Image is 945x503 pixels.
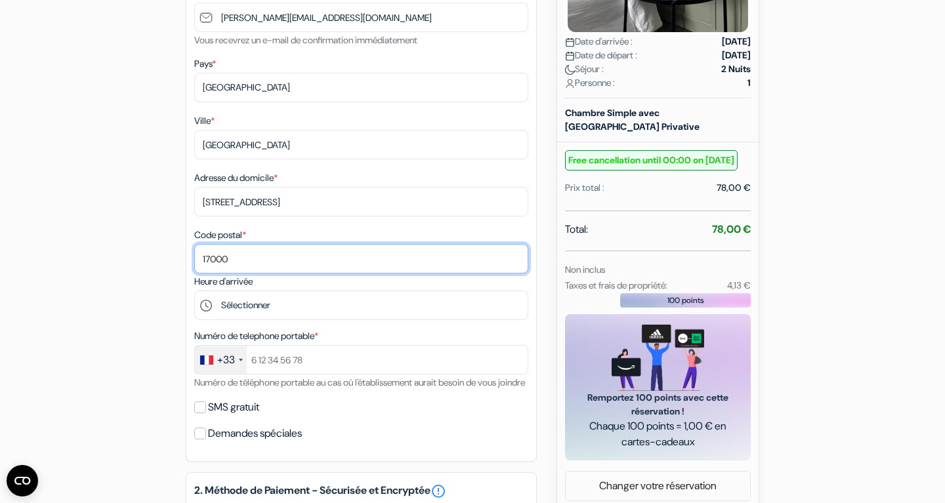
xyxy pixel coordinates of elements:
[747,76,751,90] strong: 1
[194,345,528,374] input: 6 12 34 56 78
[712,222,751,236] strong: 78,00 €
[565,264,605,275] small: Non inclus
[727,279,751,291] small: 4,13 €
[565,37,575,47] img: calendar.svg
[194,114,215,128] label: Ville
[565,107,700,132] b: Chambre Simple avec [GEOGRAPHIC_DATA] Privative
[565,279,667,291] small: Taxes et frais de propriété:
[565,150,738,171] small: Free cancellation until 00:00 on [DATE]
[565,76,615,90] span: Personne :
[722,49,751,62] strong: [DATE]
[722,35,751,49] strong: [DATE]
[208,424,302,443] label: Demandes spéciales
[194,376,525,388] small: Numéro de téléphone portable au cas où l'établissement aurait besoin de vous joindre
[667,294,704,306] span: 100 points
[565,49,637,62] span: Date de départ :
[194,228,246,242] label: Code postal
[194,3,528,32] input: Entrer adresse e-mail
[208,398,259,416] label: SMS gratuit
[195,346,247,374] div: France: +33
[565,79,575,89] img: user_icon.svg
[194,34,417,46] small: Vous recevrez un e-mail de confirmation immédiatement
[430,483,446,499] a: error_outline
[194,57,216,71] label: Pays
[565,35,633,49] span: Date d'arrivée :
[717,181,751,195] div: 78,00 €
[565,65,575,75] img: moon.svg
[565,51,575,61] img: calendar.svg
[194,275,253,289] label: Heure d'arrivée
[194,483,528,499] h5: 2. Méthode de Paiement - Sécurisée et Encryptée
[566,473,750,498] a: Changer votre réservation
[581,418,735,450] span: Chaque 100 points = 1,00 € en cartes-cadeaux
[194,171,278,185] label: Adresse du domicile
[565,181,604,195] div: Prix total :
[194,329,318,343] label: Numéro de telephone portable
[565,222,588,237] span: Total:
[721,62,751,76] strong: 2 Nuits
[565,62,604,76] span: Séjour :
[581,391,735,418] span: Remportez 100 points avec cette réservation !
[612,325,704,391] img: gift_card_hero_new.png
[7,465,38,496] button: Ouvrir le widget CMP
[217,352,235,368] div: +33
